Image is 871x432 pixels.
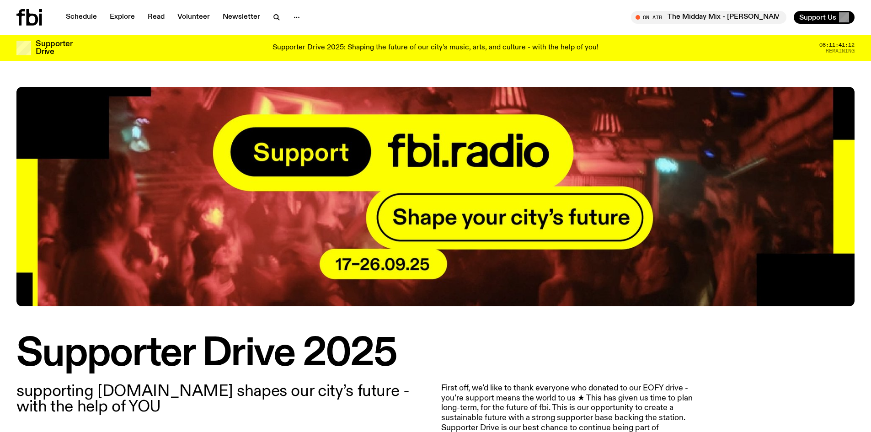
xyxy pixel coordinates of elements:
a: Volunteer [172,11,215,24]
p: supporting [DOMAIN_NAME] shapes our city’s future - with the help of YOU [16,384,430,415]
span: Remaining [826,48,855,53]
a: Newsletter [217,11,266,24]
a: Explore [104,11,140,24]
span: 08:11:41:12 [819,43,855,48]
button: Support Us [794,11,855,24]
h1: Supporter Drive 2025 [16,336,855,373]
h3: Supporter Drive [36,40,72,56]
span: Support Us [799,13,836,21]
button: On AirThe Midday Mix - [PERSON_NAME] [631,11,786,24]
a: Schedule [60,11,102,24]
a: Read [142,11,170,24]
p: Supporter Drive 2025: Shaping the future of our city’s music, arts, and culture - with the help o... [273,44,598,52]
